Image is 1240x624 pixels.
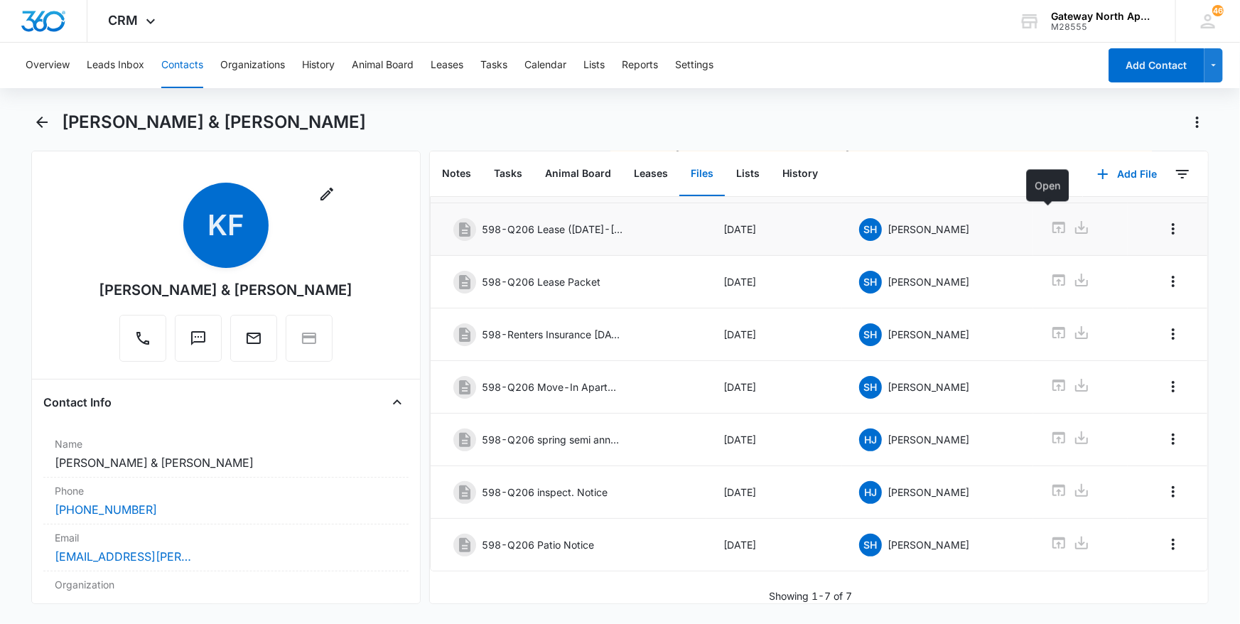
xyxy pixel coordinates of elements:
[1171,163,1194,185] button: Filters
[769,588,852,603] p: Showing 1-7 of 7
[55,454,398,471] dd: [PERSON_NAME] & [PERSON_NAME]
[706,361,841,414] td: [DATE]
[55,530,398,545] label: Email
[1162,323,1185,345] button: Overflow Menu
[31,111,53,134] button: Back
[482,537,594,552] p: 598-Q206 Patio Notice
[175,337,222,349] a: Text
[62,112,366,133] h1: [PERSON_NAME] & [PERSON_NAME]
[55,483,398,498] label: Phone
[43,431,409,478] div: Name[PERSON_NAME] & [PERSON_NAME]
[482,274,600,289] p: 598-Q206 Lease Packet
[1212,5,1224,16] span: 46
[175,315,222,362] button: Text
[55,595,398,612] dd: ---
[480,43,507,88] button: Tasks
[888,380,969,394] p: [PERSON_NAME]
[859,218,882,241] span: SH
[888,327,969,342] p: [PERSON_NAME]
[352,43,414,88] button: Animal Board
[230,337,277,349] a: Email
[534,152,622,196] button: Animal Board
[482,152,534,196] button: Tasks
[859,271,882,294] span: SH
[706,256,841,308] td: [DATE]
[888,222,969,237] p: [PERSON_NAME]
[859,534,882,556] span: SH
[43,525,409,571] div: Email[EMAIL_ADDRESS][PERSON_NAME][DOMAIN_NAME]
[1083,157,1171,191] button: Add File
[1162,375,1185,398] button: Overflow Menu
[1212,5,1224,16] div: notifications count
[622,152,679,196] button: Leases
[482,432,624,447] p: 598-Q206 spring semi annual notice
[1027,169,1069,201] div: Open
[109,13,139,28] span: CRM
[706,414,841,466] td: [DATE]
[161,43,203,88] button: Contacts
[119,337,166,349] a: Call
[220,43,285,88] button: Organizations
[859,481,882,504] span: HJ
[524,43,566,88] button: Calendar
[87,43,144,88] button: Leads Inbox
[888,537,969,552] p: [PERSON_NAME]
[482,222,624,237] p: 598-Q206 Lease ([DATE]-[DATE])
[725,152,771,196] button: Lists
[706,466,841,519] td: [DATE]
[482,485,608,500] p: 598-Q206 inspect. Notice
[55,548,197,565] a: [EMAIL_ADDRESS][PERSON_NAME][DOMAIN_NAME]
[119,315,166,362] button: Call
[1162,480,1185,503] button: Overflow Menu
[482,380,624,394] p: 598-Q206 Move-In Apartment Inspection Report
[859,429,882,451] span: HJ
[888,432,969,447] p: [PERSON_NAME]
[1162,270,1185,293] button: Overflow Menu
[859,323,882,346] span: SH
[431,152,482,196] button: Notes
[1162,428,1185,451] button: Overflow Menu
[888,274,969,289] p: [PERSON_NAME]
[55,577,398,592] label: Organization
[583,43,605,88] button: Lists
[706,519,841,571] td: [DATE]
[183,183,269,268] span: KF
[1162,217,1185,240] button: Overflow Menu
[302,43,335,88] button: History
[675,43,713,88] button: Settings
[43,394,112,411] h4: Contact Info
[679,152,725,196] button: Files
[230,315,277,362] button: Email
[99,279,352,301] div: [PERSON_NAME] & [PERSON_NAME]
[859,376,882,399] span: SH
[482,327,624,342] p: 598-Renters Insurance [DATE]-[DATE]
[43,571,409,618] div: Organization---
[55,501,157,518] a: [PHONE_NUMBER]
[26,43,70,88] button: Overview
[706,203,841,256] td: [DATE]
[1162,533,1185,556] button: Overflow Menu
[386,391,409,414] button: Close
[1109,48,1204,82] button: Add Contact
[1186,111,1209,134] button: Actions
[1051,22,1155,32] div: account id
[771,152,829,196] button: History
[55,436,398,451] label: Name
[622,43,658,88] button: Reports
[43,478,409,525] div: Phone[PHONE_NUMBER]
[706,308,841,361] td: [DATE]
[1051,11,1155,22] div: account name
[888,485,969,500] p: [PERSON_NAME]
[431,43,463,88] button: Leases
